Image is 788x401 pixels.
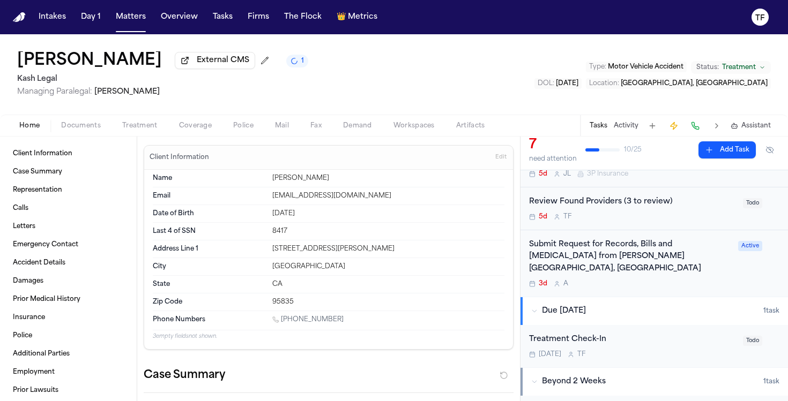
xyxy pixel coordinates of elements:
[521,230,788,297] div: Open task: Submit Request for Records, Bills and Radiology from Sutter Medical Center, Sacramento
[743,198,762,208] span: Todo
[741,122,771,130] span: Assistant
[272,280,504,289] div: CA
[280,7,326,27] button: The Flock
[645,118,660,133] button: Add Task
[153,209,266,218] dt: Date of Birth
[153,280,266,289] dt: State
[456,122,485,130] span: Artifacts
[539,350,561,359] span: [DATE]
[153,227,266,236] dt: Last 4 of SSN
[534,78,582,89] button: Edit DOL: 2024-09-24
[738,241,762,251] span: Active
[529,137,577,154] div: 7
[539,170,547,178] span: 5d
[9,309,128,326] a: Insurance
[17,51,162,71] button: Edit matter name
[666,118,681,133] button: Create Immediate Task
[521,297,788,325] button: Due [DATE]1task
[577,350,585,359] span: T F
[529,155,577,163] div: need attention
[9,382,128,399] a: Prior Lawsuits
[272,227,504,236] div: 8417
[722,63,756,72] span: Treatment
[343,122,372,130] span: Demand
[111,7,150,27] a: Matters
[393,122,435,130] span: Workspaces
[197,55,249,66] span: External CMS
[301,57,304,65] span: 1
[275,122,289,130] span: Mail
[94,88,160,96] span: [PERSON_NAME]
[272,315,344,324] a: Call 1 (916) 752-7907
[539,279,547,288] span: 3d
[529,334,737,346] div: Treatment Check-In
[157,7,202,27] button: Overview
[539,213,547,221] span: 5d
[9,145,128,162] a: Client Information
[9,273,128,290] a: Damages
[521,187,788,230] div: Open task: Review Found Providers (3 to review)
[731,122,771,130] button: Assistant
[556,80,578,87] span: [DATE]
[521,325,788,367] div: Open task: Treatment Check-In
[760,141,779,158] button: Hide completed tasks (⌘⇧H)
[9,181,128,199] a: Representation
[492,149,510,166] button: Edit
[9,291,128,308] a: Prior Medical History
[587,170,628,178] span: 3P Insurance
[77,7,105,27] button: Day 1
[272,298,504,306] div: 95835
[153,315,205,324] span: Phone Numbers
[763,307,779,315] span: 1 task
[9,236,128,253] a: Emergency Contact
[13,12,26,22] a: Home
[17,51,162,71] h1: [PERSON_NAME]
[763,377,779,386] span: 1 task
[621,80,768,87] span: [GEOGRAPHIC_DATA], [GEOGRAPHIC_DATA]
[153,192,266,200] dt: Email
[495,154,507,161] span: Edit
[590,122,607,130] button: Tasks
[147,153,211,162] h3: Client Information
[9,163,128,180] a: Case Summary
[272,209,504,218] div: [DATE]
[743,336,762,346] span: Todo
[691,61,771,74] button: Change status from Treatment
[538,80,554,87] span: DOL :
[153,245,266,253] dt: Address Line 1
[243,7,273,27] button: Firms
[61,122,101,130] span: Documents
[608,64,683,70] span: Motor Vehicle Accident
[122,122,158,130] span: Treatment
[332,7,382,27] button: crownMetrics
[233,122,254,130] span: Police
[542,376,606,387] span: Beyond 2 Weeks
[144,367,225,384] h2: Case Summary
[624,146,642,154] span: 10 / 25
[9,218,128,235] a: Letters
[153,298,266,306] dt: Zip Code
[688,118,703,133] button: Make a Call
[153,174,266,183] dt: Name
[542,306,586,316] span: Due [DATE]
[153,332,504,341] p: 3 empty fields not shown.
[589,80,619,87] span: Location :
[529,239,732,275] div: Submit Request for Records, Bills and [MEDICAL_DATA] from [PERSON_NAME][GEOGRAPHIC_DATA], [GEOGRA...
[175,52,255,69] button: External CMS
[696,63,719,72] span: Status:
[9,200,128,217] a: Calls
[9,327,128,344] a: Police
[272,174,504,183] div: [PERSON_NAME]
[179,122,212,130] span: Coverage
[17,73,308,86] h2: Kash Legal
[34,7,70,27] button: Intakes
[209,7,237,27] button: Tasks
[586,62,687,72] button: Edit Type: Motor Vehicle Accident
[698,141,756,158] button: Add Task
[17,88,92,96] span: Managing Paralegal:
[9,345,128,362] a: Additional Parties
